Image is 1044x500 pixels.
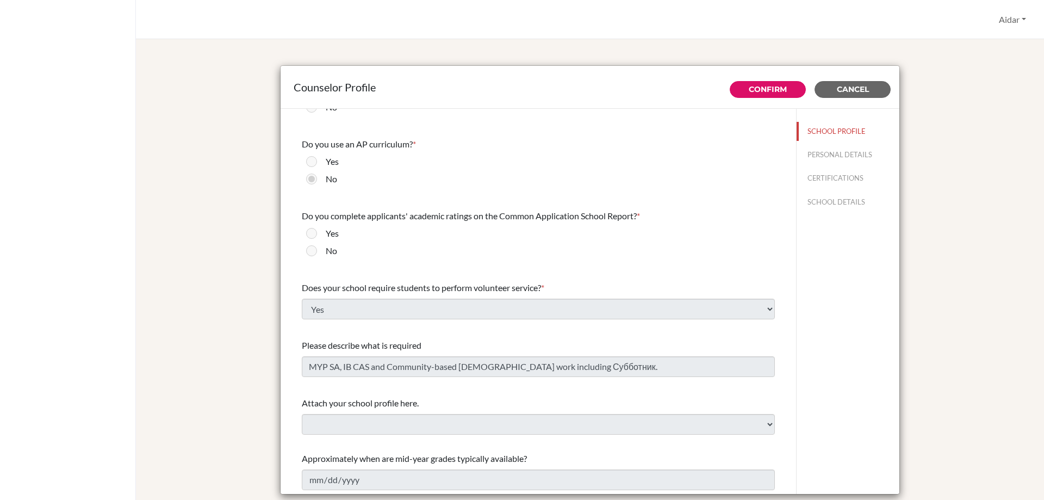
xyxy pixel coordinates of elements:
button: CERTIFICATIONS [797,169,899,188]
button: PERSONAL DETAILS [797,145,899,164]
span: Do you complete applicants' academic ratings on the Common Application School Report? [302,211,637,221]
label: Yes [326,155,339,168]
button: Aidar [994,9,1031,30]
span: Do you use an AP curriculum? [302,139,413,149]
label: Yes [326,227,339,240]
span: Attach your school profile here. [302,398,419,408]
label: No [326,244,337,257]
button: SCHOOL PROFILE [797,122,899,141]
button: SCHOOL DETAILS [797,193,899,212]
label: No [326,172,337,186]
div: Counselor Profile [294,79,886,95]
span: Does your school require students to perform volunteer service? [302,282,541,293]
span: Approximately when are mid-year grades typically available? [302,453,527,464]
span: Please describe what is required [302,340,421,350]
